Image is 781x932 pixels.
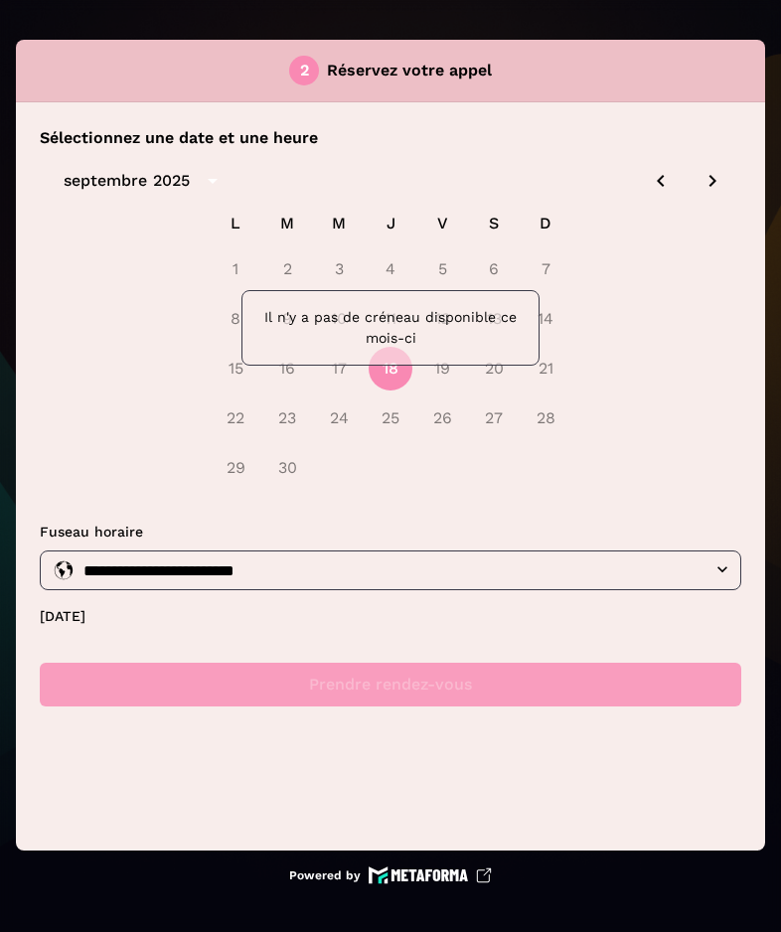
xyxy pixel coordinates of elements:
button: Previous month [644,164,678,198]
span: J [373,204,408,243]
span: M [321,204,357,243]
span: S [476,204,512,243]
div: septembre [64,169,147,193]
a: Powered by [289,866,492,884]
span: L [218,204,253,243]
p: Fuseau horaire [40,522,741,543]
span: M [269,204,305,243]
p: Il n'y a pas de créneau disponible ce mois-ci [258,307,523,349]
button: calendar view is open, switch to year view [196,164,230,198]
button: Open [710,557,734,581]
span: D [528,204,563,243]
p: Powered by [289,867,361,883]
button: Next month [696,164,729,198]
p: [DATE] [40,606,741,627]
p: Sélectionnez une date et une heure [40,126,741,150]
p: Réservez votre appel [327,59,492,82]
div: 2025 [153,169,190,193]
div: 2 [300,63,309,78]
span: V [424,204,460,243]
